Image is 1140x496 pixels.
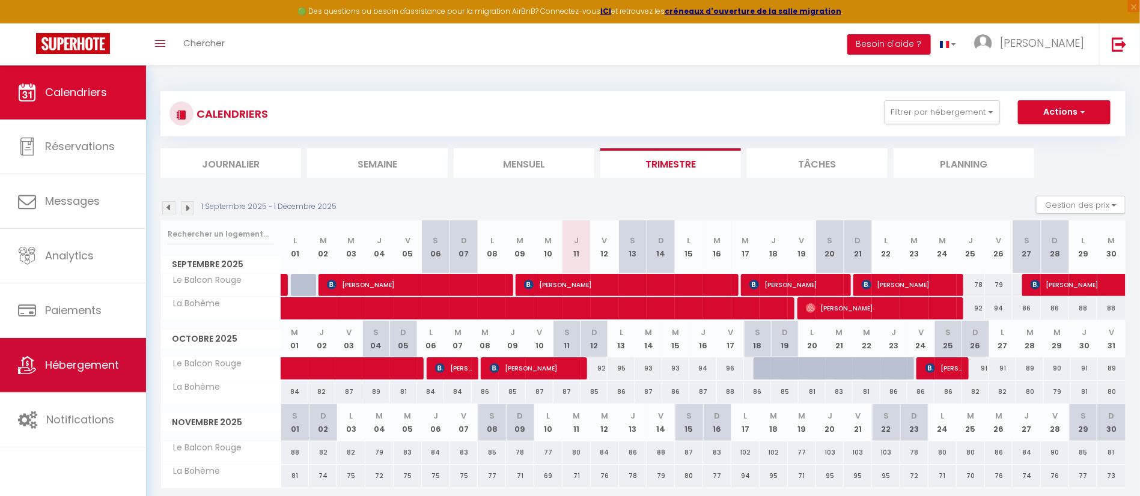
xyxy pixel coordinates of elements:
button: Besoin d'aide ? [847,34,931,55]
th: 30 [1097,220,1126,274]
div: 87 [635,381,662,403]
span: La Bohème [163,297,224,310]
span: Octobre 2025 [161,330,281,348]
abbr: J [574,235,579,246]
th: 17 [731,220,760,274]
abbr: M [320,235,327,246]
abbr: S [292,410,297,422]
div: 88 [717,381,744,403]
abbr: M [348,235,355,246]
li: Trimestre [600,148,741,178]
abbr: M [454,327,462,338]
div: 87 [553,381,581,403]
span: [PERSON_NAME] [925,357,963,380]
div: 87 [675,441,703,464]
abbr: J [377,235,382,246]
th: 12 [591,404,619,441]
abbr: J [771,235,776,246]
img: logout [1112,37,1127,52]
abbr: L [810,327,814,338]
div: 88 [647,441,675,464]
div: 77 [534,441,562,464]
abbr: S [433,235,439,246]
div: 84 [444,381,471,403]
button: Actions [1018,100,1111,124]
th: 01 [281,220,309,274]
span: [PERSON_NAME] [327,273,506,296]
span: [PERSON_NAME] [749,273,844,296]
abbr: S [686,410,692,422]
th: 14 [647,220,675,274]
div: 88 [1069,297,1097,319]
th: 13 [608,321,635,357]
abbr: V [461,410,466,422]
div: 86 [744,381,771,403]
abbr: J [891,327,896,338]
div: 82 [337,441,365,464]
th: 25 [957,404,985,441]
div: 89 [1098,357,1126,380]
div: 86 [880,381,907,403]
th: 11 [553,321,581,357]
th: 30 [1071,321,1098,357]
div: 91 [962,357,989,380]
th: 07 [450,220,478,274]
span: [PERSON_NAME] [524,273,731,296]
span: Le Balcon Rouge [163,274,245,287]
span: Hébergement [45,357,119,372]
th: 26 [985,220,1013,274]
div: 84 [417,381,444,403]
abbr: M [545,235,552,246]
th: 13 [619,404,647,441]
span: Messages [45,193,100,208]
abbr: V [918,327,924,338]
div: 93 [635,357,662,380]
abbr: V [728,327,733,338]
th: 08 [472,321,499,357]
th: 19 [771,321,798,357]
th: 05 [390,321,417,357]
abbr: V [658,410,663,422]
th: 01 [281,321,308,357]
abbr: M [863,327,870,338]
span: Notifications [46,412,114,427]
abbr: L [687,235,691,246]
div: 82 [309,441,337,464]
div: 86 [907,381,934,403]
li: Journalier [160,148,301,178]
div: 80 [562,441,591,464]
abbr: M [939,235,946,246]
div: 87 [689,381,716,403]
abbr: V [799,235,805,246]
th: 17 [717,321,744,357]
span: Calendriers [45,85,107,100]
div: 93 [662,357,689,380]
th: 05 [394,404,422,441]
th: 03 [337,220,365,274]
abbr: M [995,410,1002,422]
abbr: M [481,327,489,338]
div: 84 [281,381,308,403]
span: Le Balcon Rouge [163,441,245,455]
div: 89 [1016,357,1043,380]
div: 79 [365,441,394,464]
th: 19 [788,404,816,441]
div: 87 [335,381,362,403]
th: 09 [506,404,534,441]
abbr: M [1108,235,1115,246]
abbr: S [1024,235,1029,246]
div: 91 [1071,357,1098,380]
div: 87 [526,381,553,403]
div: 84 [591,441,619,464]
abbr: M [517,235,524,246]
th: 15 [675,220,703,274]
div: 79 [985,274,1013,296]
a: ... [PERSON_NAME] [965,23,1099,65]
abbr: M [910,235,918,246]
abbr: D [782,327,788,338]
img: Super Booking [36,33,110,54]
th: 02 [309,220,337,274]
abbr: L [1082,235,1085,246]
span: [PERSON_NAME] [435,357,473,380]
span: Réservations [45,139,115,154]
